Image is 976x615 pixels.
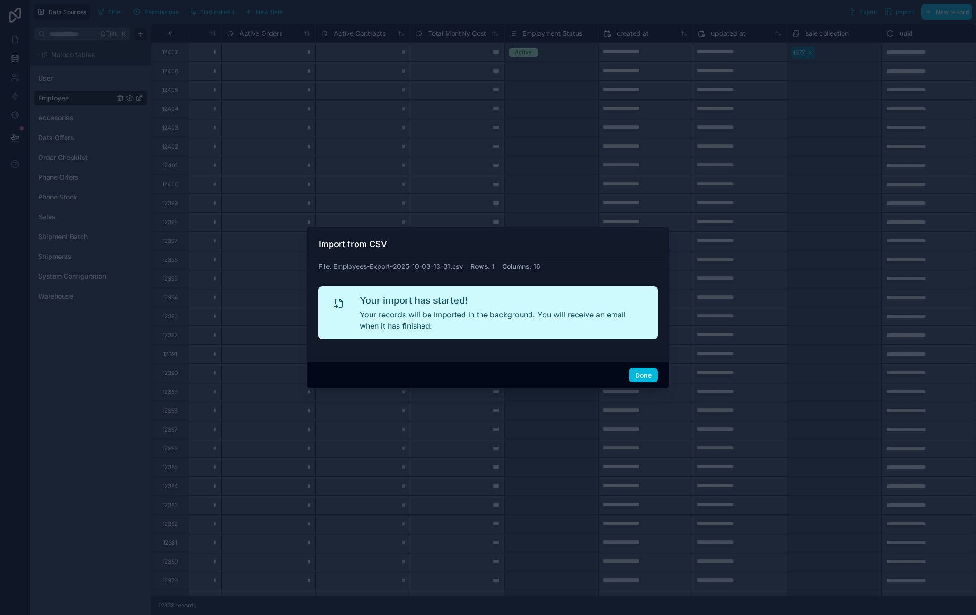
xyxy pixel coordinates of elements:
[360,309,643,332] p: Your records will be imported in the background. You will receive an email when it has finished.
[533,262,540,270] span: 16
[492,262,495,270] span: 1
[360,294,643,307] h2: Your import has started!
[333,262,463,270] span: Employees-Export-2025-10-03-13-31.csv
[319,239,387,250] h3: Import from CSV
[629,368,658,383] button: Done
[471,262,490,270] span: Rows :
[318,262,331,270] span: File :
[502,262,531,270] span: Columns :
